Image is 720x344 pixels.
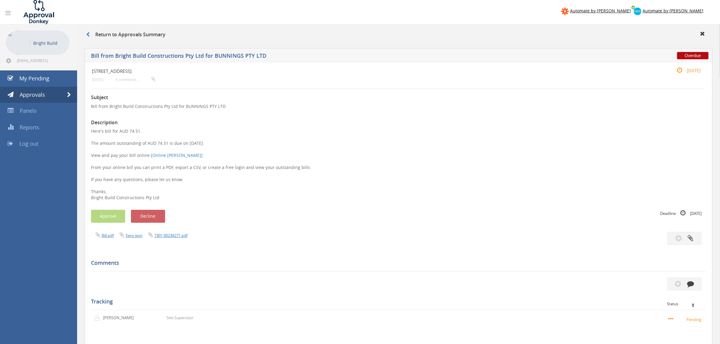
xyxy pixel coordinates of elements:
[91,120,706,125] h3: Description
[17,58,68,63] span: [EMAIL_ADDRESS][DOMAIN_NAME]
[20,124,39,131] span: Reports
[91,260,702,266] h5: Comments
[102,233,114,238] a: Bill.pdf
[670,67,701,74] small: [DATE]
[643,8,703,14] span: Automate by [PERSON_NAME]
[91,299,702,305] h5: Tracking
[154,233,187,238] a: 7301.00234271.pdf
[677,52,709,59] span: Overdue
[561,8,569,15] img: zapier-logomark.png
[94,315,103,321] img: user-icon.png
[91,95,706,100] h3: Subject
[667,302,702,306] div: Status
[20,107,37,114] span: Panels
[33,39,67,47] p: Bright Build
[19,75,49,82] span: My Pending
[91,103,706,109] p: Bill from Bright Build Constructions Pty Ltd for BUNNINGS PTY LTD
[151,152,203,158] a: [Online [PERSON_NAME]]
[634,8,641,15] img: xero-logo.png
[92,77,103,82] small: [DATE]
[91,53,523,60] h5: Bill from Bright Build Constructions Pty Ltd for BUNNINGS PTY LTD
[19,140,38,147] span: Log out
[103,315,138,321] p: [PERSON_NAME]
[91,210,125,223] button: Approve
[86,32,165,37] h3: Return to Approvals Summary
[668,316,703,323] small: Pending
[20,91,45,98] span: Approvals
[92,69,603,74] h4: [STREET_ADDRESS]
[660,210,702,216] small: Deadline [DATE]
[91,128,706,201] p: Here's bill for AUD 74.51. The amount outstanding of AUD 74.51 is due on [DATE]. View and pay you...
[116,77,155,82] small: 0 comments...
[570,8,631,14] span: Automate by [PERSON_NAME]
[131,210,165,223] button: Decline
[167,315,194,321] p: Site Supervisor
[125,233,142,238] a: Xero.json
